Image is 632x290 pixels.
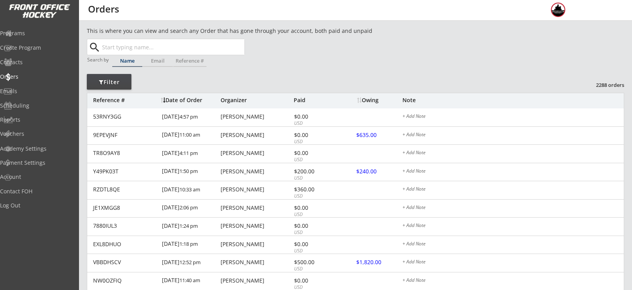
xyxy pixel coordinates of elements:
div: $0.00 [294,114,336,119]
div: JE1XMGG8 [93,205,157,211]
div: Paid [294,97,336,103]
div: [DATE] [162,127,219,144]
div: RZDTL8QE [93,187,157,192]
div: $0.00 [294,150,336,156]
div: Organizer [221,97,292,103]
div: Date of Order [161,97,219,103]
div: $500.00 [294,259,336,265]
div: + Add Note [402,259,624,266]
div: 2288 orders [584,81,624,88]
div: 7880IUL3 [93,223,157,229]
div: $0.00 [294,241,336,247]
font: 4:11 pm [180,150,198,157]
div: [DATE] [162,218,219,235]
div: Owing [357,97,402,103]
font: 11:00 am [180,131,200,138]
font: 1:18 pm [180,240,198,247]
div: [PERSON_NAME] [221,132,292,138]
div: USD [294,139,336,145]
div: 53RNY3GG [93,114,157,119]
div: Filter [87,78,131,86]
div: + Add Note [402,278,624,284]
div: + Add Note [402,114,624,120]
div: Note [402,97,624,103]
div: [PERSON_NAME] [221,169,292,174]
div: [DATE] [162,181,219,199]
div: 9EPEVJNF [93,132,157,138]
div: + Add Note [402,169,624,175]
div: [PERSON_NAME] [221,223,292,229]
div: [PERSON_NAME] [221,205,292,211]
font: 1:24 pm [180,222,198,229]
div: EXL8DHUO [93,241,157,247]
div: $0.00 [294,223,336,229]
div: Reference # [93,97,157,103]
div: VBBDHSCV [93,259,157,265]
div: [PERSON_NAME] [221,150,292,156]
div: [PERSON_NAME] [221,241,292,247]
div: TR8O9AY8 [93,150,157,156]
div: Y49PK03T [93,169,157,174]
div: $360.00 [294,187,336,192]
div: Email [143,58,173,63]
button: search [88,41,101,54]
font: 4:57 pm [180,113,198,120]
div: $0.00 [294,205,336,211]
div: $0.00 [294,132,336,138]
div: USD [294,211,336,218]
div: $200.00 [294,169,336,174]
div: + Add Note [402,205,624,211]
div: [PERSON_NAME] [221,114,292,119]
div: $0.00 [294,278,336,283]
div: USD [294,229,336,236]
div: + Add Note [402,223,624,229]
div: Search by [87,57,110,62]
div: Reference # [173,58,206,63]
font: 10:33 am [180,186,200,193]
div: [PERSON_NAME] [221,259,292,265]
div: + Add Note [402,132,624,139]
div: [DATE] [162,145,219,162]
div: USD [294,193,336,200]
font: 1:50 pm [180,168,198,175]
div: USD [294,266,336,272]
div: This is where you can view and search any Order that has gone through your account, both paid and... [87,27,417,35]
div: Name [112,58,142,63]
div: [DATE] [162,272,219,290]
div: [DATE] [162,108,219,126]
input: Start typing name... [101,39,244,55]
div: [DATE] [162,254,219,272]
div: [DATE] [162,200,219,217]
div: + Add Note [402,187,624,193]
div: + Add Note [402,150,624,157]
div: + Add Note [402,241,624,248]
div: USD [294,175,336,182]
font: 12:52 pm [180,259,201,266]
div: [DATE] [162,236,219,254]
div: [PERSON_NAME] [221,278,292,283]
div: [DATE] [162,163,219,181]
div: USD [294,248,336,254]
div: USD [294,157,336,163]
div: [PERSON_NAME] [221,187,292,192]
div: NW0OZFIQ [93,278,157,283]
font: 2:06 pm [180,204,198,211]
font: 11:40 am [180,277,200,284]
div: USD [294,120,336,127]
